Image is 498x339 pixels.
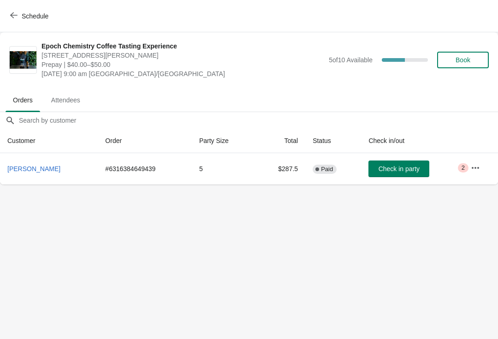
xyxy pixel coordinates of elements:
span: Paid [321,166,333,173]
img: Epoch Chemistry Coffee Tasting Experience [10,51,36,69]
th: Check in/out [361,129,463,153]
span: 5 of 10 Available [329,56,373,64]
button: [PERSON_NAME] [4,161,64,177]
button: Schedule [5,8,56,24]
span: Attendees [44,92,88,108]
button: Check in party [368,161,429,177]
th: Total [255,129,305,153]
td: 5 [192,153,255,184]
span: Schedule [22,12,48,20]
span: Prepay | $40.00–$50.00 [41,60,324,69]
th: Order [98,129,192,153]
button: Book [437,52,489,68]
span: Check in party [379,165,420,172]
span: [STREET_ADDRESS][PERSON_NAME] [41,51,324,60]
span: Orders [6,92,40,108]
th: Party Size [192,129,255,153]
td: # 6316384649439 [98,153,192,184]
span: [PERSON_NAME] [7,165,60,172]
input: Search by customer [18,112,498,129]
td: $287.5 [255,153,305,184]
span: Epoch Chemistry Coffee Tasting Experience [41,42,324,51]
span: 2 [462,164,465,172]
span: [DATE] 9:00 am [GEOGRAPHIC_DATA]/[GEOGRAPHIC_DATA] [41,69,324,78]
span: Book [456,56,470,64]
th: Status [305,129,361,153]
